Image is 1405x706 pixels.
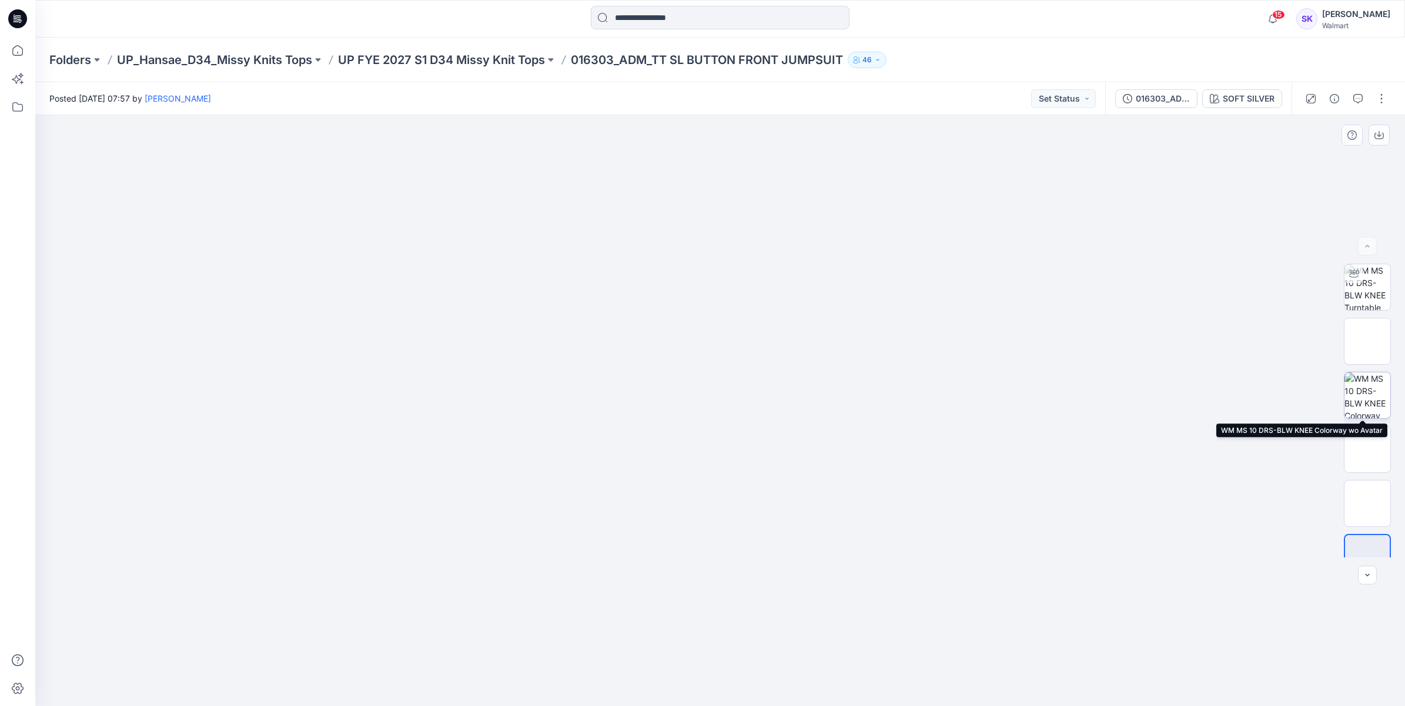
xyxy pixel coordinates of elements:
[1272,10,1285,19] span: 15
[117,52,312,68] a: UP_Hansae_D34_Missy Knits Tops
[862,53,872,66] p: 46
[1223,92,1274,105] div: SOFT SILVER
[1202,89,1282,108] button: SOFT SILVER
[1344,264,1390,310] img: WM MS 10 DRS-BLW KNEE Turntable with Avatar
[145,93,211,103] a: [PERSON_NAME]
[338,52,545,68] a: UP FYE 2027 S1 D34 Missy Knit Tops
[571,52,843,68] p: 016303_ADM_TT SL BUTTON FRONT JUMPSUIT
[1136,92,1190,105] div: 016303_ADM_TT SL BUTTON FRONT JUMPSUIT
[1322,7,1390,21] div: [PERSON_NAME]
[848,52,887,68] button: 46
[1115,89,1197,108] button: 016303_ADM_TT SL BUTTON FRONT JUMPSUIT
[1322,21,1390,30] div: Walmart
[1325,89,1344,108] button: Details
[49,52,91,68] a: Folders
[49,92,211,105] span: Posted [DATE] 07:57 by
[1296,8,1317,29] div: SK
[1344,372,1390,418] img: WM MS 10 DRS-BLW KNEE Colorway wo Avatar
